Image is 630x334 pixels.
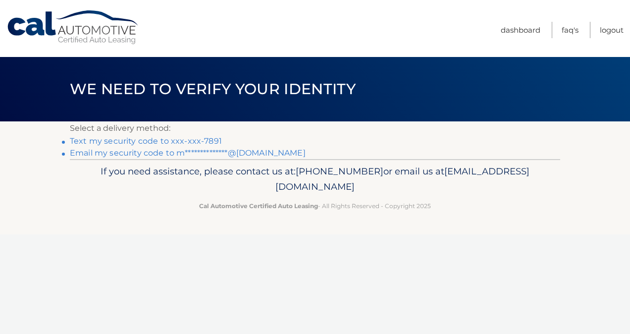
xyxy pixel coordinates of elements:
a: Cal Automotive [6,10,140,45]
p: - All Rights Reserved - Copyright 2025 [76,201,554,211]
a: Dashboard [501,22,540,38]
a: FAQ's [562,22,578,38]
a: Text my security code to xxx-xxx-7891 [70,136,222,146]
span: [PHONE_NUMBER] [296,166,383,177]
p: Select a delivery method: [70,121,560,135]
p: If you need assistance, please contact us at: or email us at [76,164,554,195]
a: Logout [600,22,624,38]
strong: Cal Automotive Certified Auto Leasing [199,202,318,210]
span: We need to verify your identity [70,80,356,98]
